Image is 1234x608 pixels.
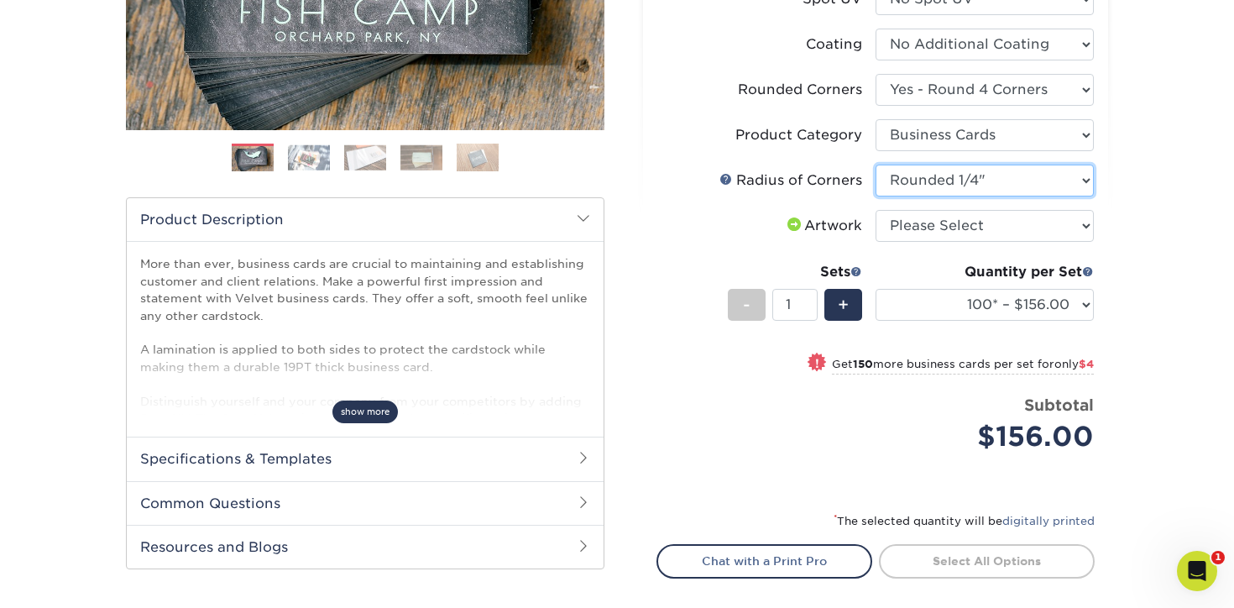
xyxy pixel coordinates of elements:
span: 1 [1211,551,1225,564]
iframe: Google Customer Reviews [4,557,143,602]
a: Select All Options [879,544,1095,578]
span: ! [815,354,819,372]
span: $4 [1079,358,1094,370]
span: - [743,292,750,317]
h2: Common Questions [127,481,604,525]
img: Business Cards 05 [457,143,499,172]
span: + [838,292,849,317]
small: Get more business cards per set for [832,358,1094,375]
span: show more [332,401,398,423]
small: The selected quantity will be [834,515,1095,527]
h2: Resources and Blogs [127,525,604,569]
a: digitally printed [1002,515,1095,527]
div: Artwork [784,216,862,236]
h2: Specifications & Templates [127,437,604,480]
div: $156.00 [888,417,1094,457]
div: Coating [806,34,862,55]
span: only [1054,358,1094,370]
div: Rounded Corners [738,80,862,100]
h2: Product Description [127,198,604,241]
img: Business Cards 04 [400,144,442,170]
iframe: Intercom live chat [1177,551,1217,591]
div: Radius of Corners [719,170,862,191]
img: Business Cards 02 [288,144,330,170]
img: Business Cards 03 [344,144,386,170]
a: Chat with a Print Pro [656,544,872,578]
strong: Subtotal [1024,396,1094,414]
div: Product Category [735,125,862,145]
p: More than ever, business cards are crucial to maintaining and establishing customer and client re... [140,255,590,529]
div: Quantity per Set [876,262,1094,282]
div: Sets [728,262,862,282]
strong: 150 [853,358,873,370]
img: Business Cards 01 [232,138,274,180]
